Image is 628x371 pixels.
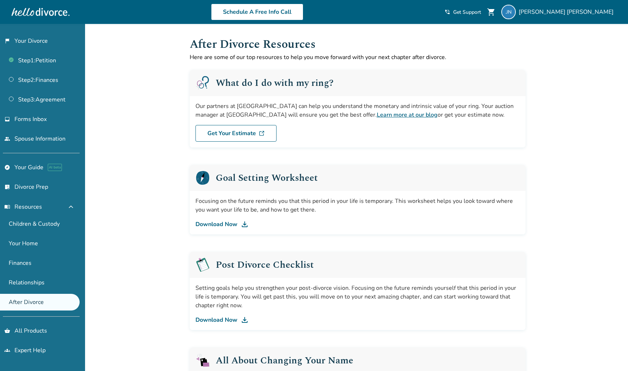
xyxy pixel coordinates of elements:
[216,260,314,270] h2: Post Divorce Checklist
[195,353,210,368] img: Name Change
[240,220,249,229] img: DL
[259,130,265,136] img: DL
[4,116,10,122] span: inbox
[444,9,481,16] a: phone_in_talkGet Support
[592,336,628,371] iframe: Chat Widget
[4,136,10,142] span: people
[377,111,438,119] a: Learn more at our blog
[195,284,520,310] div: Setting goals help you strengthen your post-divorce vision. Focusing on the future reminds yourse...
[4,347,10,353] span: groups
[195,220,520,229] a: Download Now
[453,9,481,16] span: Get Support
[195,197,520,214] div: Focusing on the future reminds you that this period in your life is temporary. This worksheet hel...
[195,102,520,119] div: Our partners at [GEOGRAPHIC_DATA] can help you understand the monetary and intrinsic value of you...
[519,8,616,16] span: [PERSON_NAME] [PERSON_NAME]
[216,78,333,88] h2: What do I do with my ring?
[195,258,210,272] img: Goal Setting Worksheet
[211,4,303,20] a: Schedule A Free Info Call
[4,328,10,334] span: shopping_basket
[4,203,42,211] span: Resources
[190,36,526,53] h1: After Divorce Resources
[501,5,516,19] img: jeannguyen3@gmail.com
[487,8,496,16] span: shopping_cart
[444,9,450,15] span: phone_in_talk
[14,115,47,123] span: Forms Inbox
[240,316,249,324] img: DL
[4,184,10,190] span: list_alt_check
[48,164,62,171] span: AI beta
[195,125,277,142] a: Get Your Estimate
[195,171,210,185] img: Goal Setting Worksheet
[4,204,10,210] span: menu_book
[216,173,318,183] h2: Goal Setting Worksheet
[216,356,353,365] h2: All About Changing Your Name
[4,38,10,44] span: flag_2
[190,53,526,61] p: Here are some of our top resources to help you move forward with your next chapter after divorce.
[4,164,10,170] span: explore
[195,76,210,90] img: Ring
[67,203,75,211] span: expand_less
[195,316,520,324] a: Download Now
